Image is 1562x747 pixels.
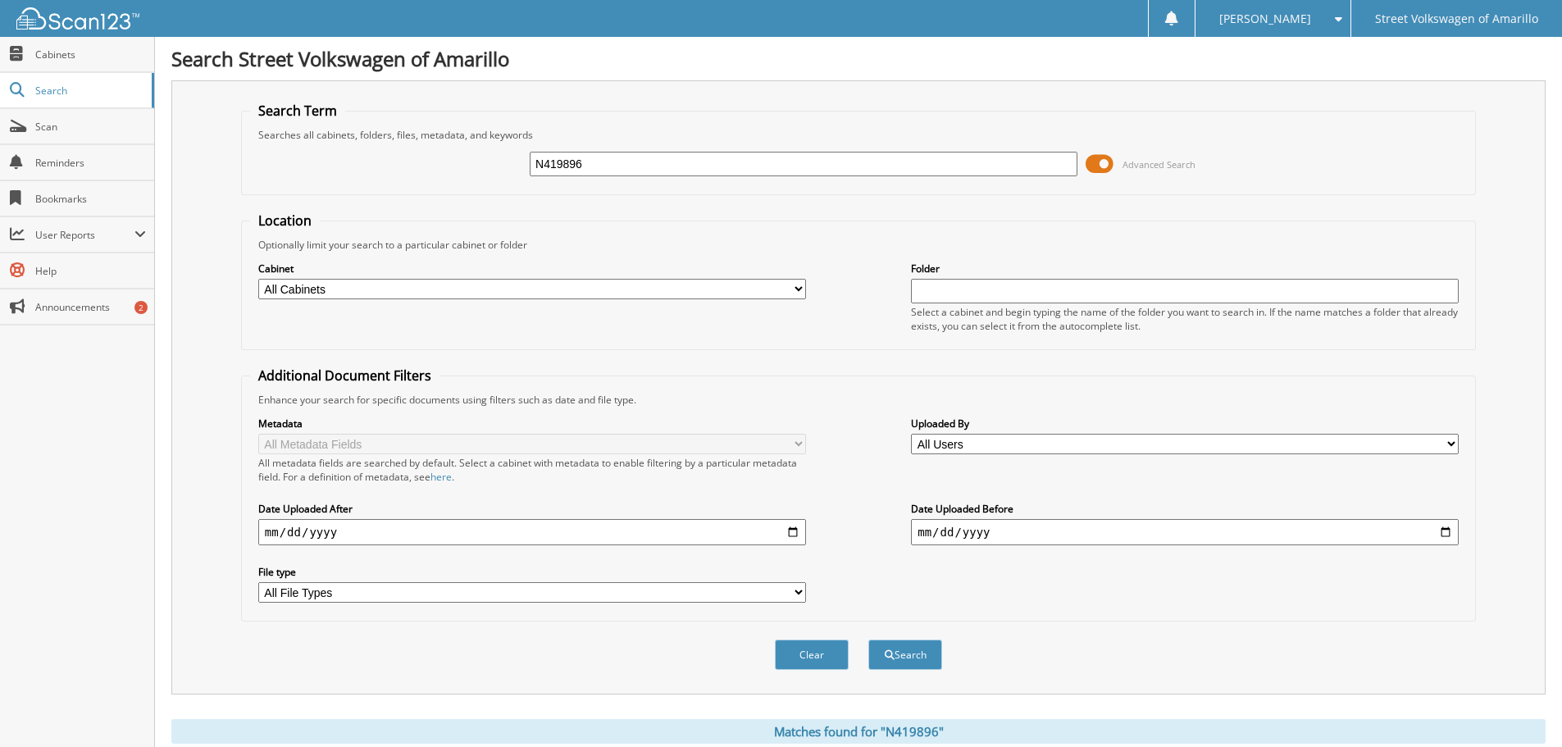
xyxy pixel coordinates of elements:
span: Announcements [35,300,146,314]
span: Reminders [35,156,146,170]
span: Street Volkswagen of Amarillo [1375,14,1538,24]
div: All metadata fields are searched by default. Select a cabinet with metadata to enable filtering b... [258,456,806,484]
label: Date Uploaded After [258,502,806,516]
span: Scan [35,120,146,134]
legend: Location [250,212,320,230]
input: end [911,519,1459,545]
span: Advanced Search [1123,158,1195,171]
div: Enhance your search for specific documents using filters such as date and file type. [250,393,1467,407]
span: Bookmarks [35,192,146,206]
span: Cabinets [35,48,146,61]
label: Date Uploaded Before [911,502,1459,516]
label: Cabinet [258,262,806,276]
span: Help [35,264,146,278]
img: scan123-logo-white.svg [16,7,139,30]
label: Uploaded By [911,417,1459,430]
div: Optionally limit your search to a particular cabinet or folder [250,238,1467,252]
div: 2 [134,301,148,314]
div: Select a cabinet and begin typing the name of the folder you want to search in. If the name match... [911,305,1459,333]
span: User Reports [35,228,134,242]
span: [PERSON_NAME] [1219,14,1311,24]
legend: Search Term [250,102,345,120]
label: Folder [911,262,1459,276]
input: start [258,519,806,545]
span: Search [35,84,143,98]
button: Search [868,640,942,670]
label: File type [258,565,806,579]
h1: Search Street Volkswagen of Amarillo [171,45,1546,72]
a: here [430,470,452,484]
legend: Additional Document Filters [250,367,439,385]
div: Matches found for "N419896" [171,719,1546,744]
div: Searches all cabinets, folders, files, metadata, and keywords [250,128,1467,142]
label: Metadata [258,417,806,430]
button: Clear [775,640,849,670]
